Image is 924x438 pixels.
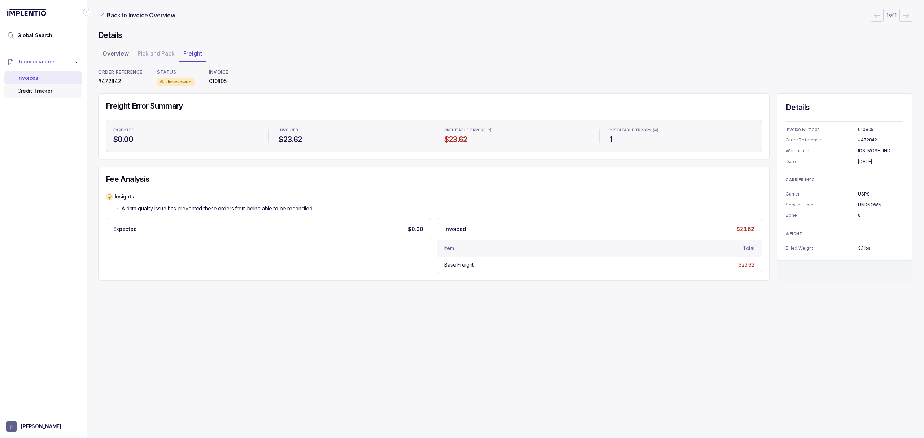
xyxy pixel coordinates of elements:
h4: Fee Analysis [106,174,762,184]
p: 1 of 1 [886,12,897,19]
div: Item [444,245,454,252]
div: Base Freight [444,261,474,268]
p: Creditable Errors ($) [444,128,493,132]
p: ORDER REFERENCE [98,69,143,75]
ul: Tab Group [98,48,912,62]
p: 8 [858,212,903,219]
p: Invoice Number [786,126,858,133]
div: Credit Tracker [10,84,77,97]
button: User initials[PERSON_NAME] [6,421,80,432]
p: 010805 [858,126,903,133]
p: 3.1 lbs [858,245,903,252]
h4: $23.62 [279,135,423,145]
p: Date [786,158,858,165]
p: 010805 [209,78,228,85]
p: Freight [183,49,202,58]
li: Statistic Creditable Errors (#) [605,123,759,149]
p: USPS [858,190,903,198]
p: Service Level [786,201,858,209]
div: Unreviewed [157,78,195,86]
li: Tab Overview [98,48,133,62]
p: Warehouse [786,147,858,154]
p: Creditable Errors (#) [610,128,659,132]
li: Statistic Expected [109,123,262,149]
p: $23.62 [736,225,754,233]
div: Collapse Icon [82,8,91,17]
h4: Details [98,30,912,40]
h4: 1 [610,135,754,145]
p: Overview [103,49,129,58]
div: $23.62 [738,261,754,268]
p: UNKNOWN [858,201,903,209]
h4: $23.62 [444,135,589,145]
div: Total [743,245,754,252]
p: Invoiced [279,128,298,132]
p: Billed Weight [786,245,858,252]
ul: Information Summary [786,190,903,219]
div: Invoices [10,71,77,84]
p: #472842 [98,78,143,85]
li: Tab Freight [179,48,206,62]
h4: Details [786,102,903,113]
p: Invoiced [444,225,466,233]
p: Order Reference [786,136,858,144]
span: Global Search [17,32,52,39]
ul: Information Summary [786,245,903,252]
p: A data quality issue has prevented these orders from being able to be reconciled. [122,205,314,212]
h4: $0.00 [113,135,258,145]
p: #472842 [858,136,903,144]
p: Expected [113,225,137,233]
p: [PERSON_NAME] [21,423,61,430]
li: Statistic Invoiced [274,123,428,149]
p: Zone [786,212,858,219]
p: $0.00 [408,225,423,233]
p: CARRIER INFO [786,178,903,182]
p: STATUS [157,69,195,75]
a: Link Back to Invoice Overview [98,11,177,19]
p: Expected [113,128,134,132]
p: Insights: [114,193,314,200]
ul: Statistic Highlights [106,120,762,152]
span: Reconciliations [17,58,56,65]
p: INVOICE [209,69,228,75]
p: WEIGHT [786,232,903,236]
p: IDS-MOSH-IND [858,147,903,154]
p: [DATE] [858,158,903,165]
div: Reconciliations [4,70,82,99]
button: Reconciliations [4,54,82,70]
li: Statistic Creditable Errors ($) [440,123,593,149]
h4: Freight Error Summary [106,101,762,111]
ul: Information Summary [786,126,903,165]
p: Back to Invoice Overview [107,11,175,19]
p: Carrier [786,190,858,198]
span: User initials [6,421,17,432]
